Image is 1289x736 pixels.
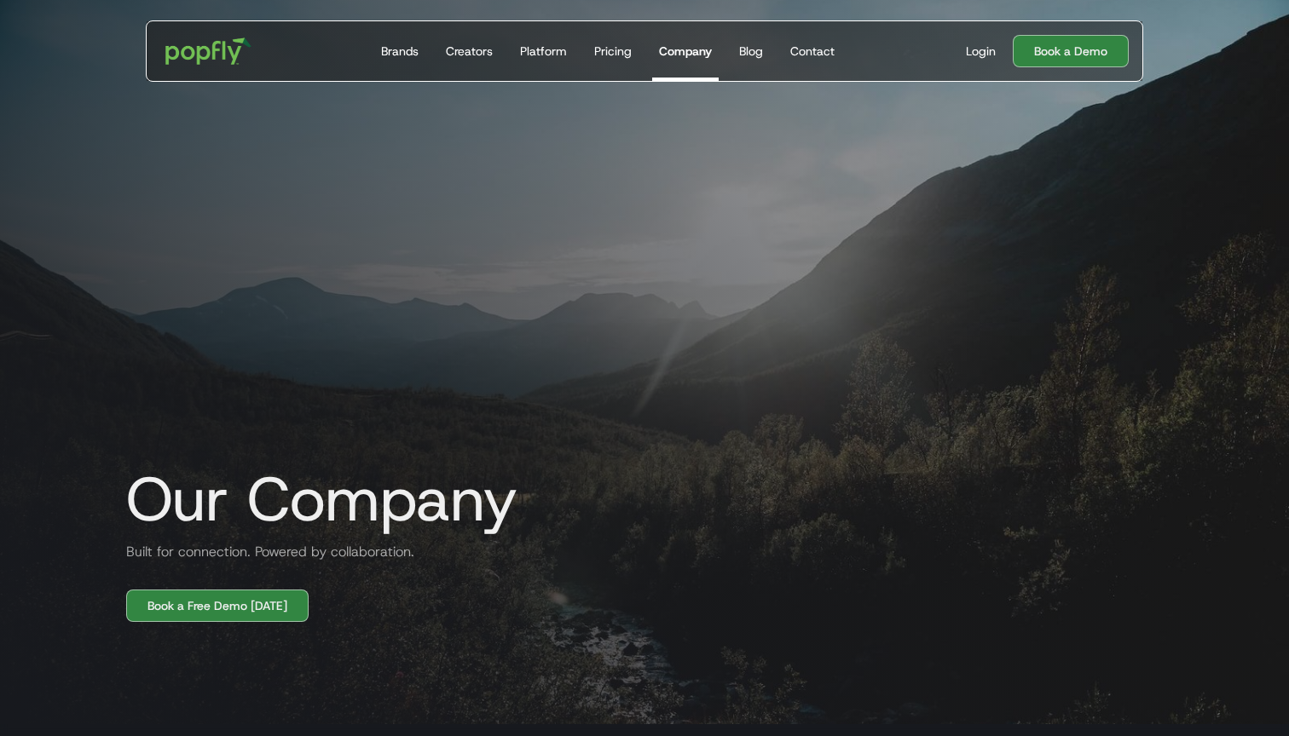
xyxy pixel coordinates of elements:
[966,43,996,60] div: Login
[587,21,639,81] a: Pricing
[652,21,719,81] a: Company
[513,21,574,81] a: Platform
[113,465,517,533] h1: Our Company
[446,43,493,60] div: Creators
[381,43,419,60] div: Brands
[959,43,1003,60] a: Login
[374,21,425,81] a: Brands
[439,21,500,81] a: Creators
[520,43,567,60] div: Platform
[732,21,770,81] a: Blog
[126,589,309,622] a: Book a Free Demo [DATE]
[739,43,763,60] div: Blog
[783,21,841,81] a: Contact
[594,43,632,60] div: Pricing
[153,26,263,77] a: home
[659,43,712,60] div: Company
[113,542,414,562] h2: Built for connection. Powered by collaboration.
[1013,35,1129,67] a: Book a Demo
[790,43,835,60] div: Contact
